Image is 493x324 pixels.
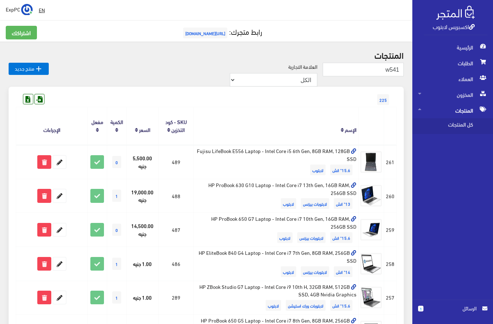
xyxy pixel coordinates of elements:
[126,247,158,281] td: 1.00 جنيه
[6,5,20,14] span: ExpPC
[112,291,121,304] span: 1
[281,266,296,277] span: لابتوب
[418,306,423,311] span: 1
[277,232,293,243] span: لابتوب
[418,39,487,55] span: الرئيسية
[126,281,158,315] td: 1.00 جنيه
[36,4,48,16] a: EN
[194,179,359,213] td: HP ProBook 630 G10 Laptop - Intel Core i7 13th Gen, 16GB RAM, 256GB SSD
[126,179,158,213] td: 19,000.00 جنيه
[330,232,352,243] span: 15.6" انش
[183,28,227,38] span: [URL][DOMAIN_NAME]
[418,118,473,134] span: كل المنتجات
[194,281,359,315] td: HP ZBook Studio G7 Laptop - Intel Core i9 10th H, 32GB RAM, 512GB SSD, 4GB Nvidia Graphics
[158,179,194,213] td: 488
[345,124,356,134] a: الإسم
[334,266,352,277] span: 14" انش
[377,94,389,105] span: 225
[384,281,397,315] td: 257
[412,55,493,71] a: الطلبات
[330,165,352,175] span: 15.6" انش
[334,198,352,209] span: 13" انش
[301,198,329,209] span: لابتوبات بيزنس
[418,71,487,87] span: العملاء
[360,185,382,206] img: hp-probook-630-g10-laptop-intel-core-i7-13th-gen-16gb-ram-256gb-ssd.jpg
[158,247,194,281] td: 486
[181,25,262,38] a: رابط متجرك:[URL][DOMAIN_NAME]
[9,50,404,59] h2: المنتجات
[34,65,43,73] i: 
[330,300,352,311] span: 15.6" انش
[433,21,475,32] a: اكسبريس لابتوب
[21,4,33,15] img: ...
[297,232,326,243] span: لابتوبات بيزنس
[323,63,404,76] input: بحث...
[9,63,49,75] a: منتج جديد
[418,103,487,118] span: المنتجات
[16,107,88,145] th: الإجراءات
[384,179,397,213] td: 260
[126,145,158,179] td: 5,500.00 جنيه
[139,124,150,134] a: السعر
[412,71,493,87] a: العملاء
[384,145,397,179] td: 261
[112,258,121,270] span: 1
[112,190,121,202] span: 1
[412,118,493,134] a: كل المنتجات
[412,39,493,55] a: الرئيسية
[6,26,37,39] a: اشتراكك
[158,145,194,179] td: 489
[6,4,33,15] a: ... ExpPC
[126,213,158,247] td: 14,500.00 جنيه
[158,281,194,315] td: 289
[194,247,359,281] td: HP EliteBook 840 G4 Laptop - Intel Core i7 7th Gen, 8GB RAM, 256GB SSD
[418,55,487,71] span: الطلبات
[418,87,487,103] span: المخزون
[418,304,487,320] a: 1 الرسائل
[112,156,121,168] span: 0
[360,253,382,275] img: hp-elitebook-840-g4-laptop-intel-core-i7-7th-gen-8gb-ram-256gb-ssd.jpg
[301,266,329,277] span: لابتوبات بيزنس
[310,165,326,175] span: لابتوب
[436,6,475,20] img: .
[360,151,382,173] img: fujisu-lifebook-e556-laptop-intel-core-i5-6th-gen-8gb-ram-128gb-ssd.jpg
[286,300,326,311] span: لابتوبات ورك استيشن
[110,116,123,127] a: الكمية
[39,5,45,14] u: EN
[91,116,103,127] a: مفعل
[194,145,359,179] td: Fujisu LifeBook E556 Laptop - Intel Core i5 6th Gen, 8GB RAM, 128GB SSD
[412,103,493,118] a: المنتجات
[384,247,397,281] td: 258
[165,116,187,134] a: SKU - كود التخزين
[384,213,397,247] td: 259
[360,287,382,308] img: hp-zbook-studio-g7-laptop-intel-core-i9-10th-h-32gb-ram-512gb-ssd-4gb-nvidia-graphics.jpg
[266,300,281,311] span: لابتوب
[194,213,359,247] td: HP ProBook 650 G7 Laptop - Intel Core i7 10th Gen, 16GB RAM, 256GB SSD
[412,87,493,103] a: المخزون
[158,213,194,247] td: 487
[429,304,477,312] span: الرسائل
[288,63,317,71] label: العلامة التجارية
[360,219,382,240] img: hp-probook-650-g7-laptop-intel-core-i7-10th-gen-16gb-ram-256gb-ssd.jpg
[281,198,296,209] span: لابتوب
[112,224,121,236] span: 0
